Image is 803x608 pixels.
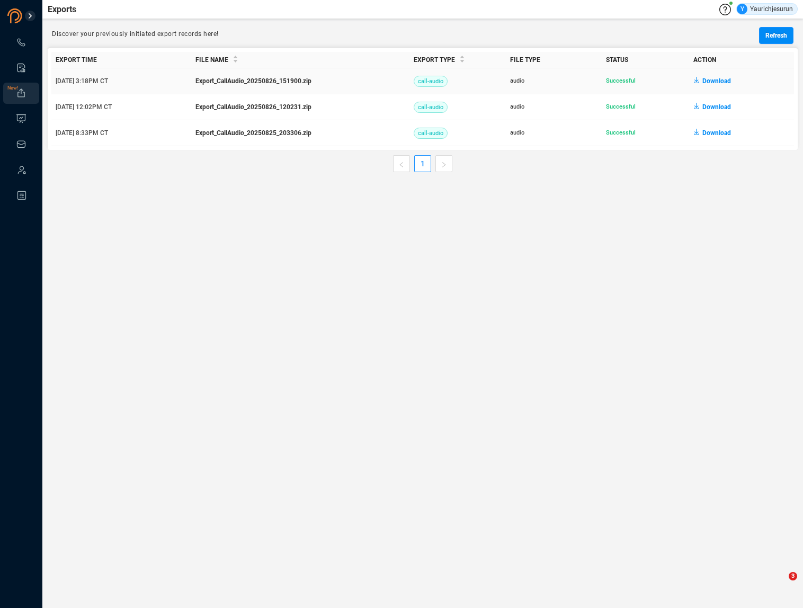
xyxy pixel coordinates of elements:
span: Exports [48,3,76,16]
img: prodigal-logo [7,8,66,23]
a: New! [16,88,26,99]
span: Successful [606,103,636,110]
span: Successful [606,77,636,84]
li: Visuals [3,108,39,129]
span: Download [702,73,731,90]
button: left [393,155,410,172]
li: Interactions [3,32,39,53]
button: right [435,155,452,172]
span: 3 [789,572,797,580]
span: right [441,162,447,168]
span: caret-down [233,58,238,64]
span: call-audio [414,76,448,87]
span: call-audio [414,102,448,113]
td: Export_CallAudio_20250826_151900.zip [191,68,409,94]
button: Download [694,99,731,115]
span: [DATE] 8:33PM CT [56,129,108,137]
li: Exports [3,83,39,104]
li: Inbox [3,133,39,155]
button: Refresh [759,27,793,44]
th: Export Time [51,52,191,68]
td: audio [506,68,602,94]
li: Smart Reports [3,57,39,78]
th: File Type [506,52,602,68]
span: caret-down [459,58,465,64]
td: Export_CallAudio_20250826_120231.zip [191,94,409,120]
span: File Name [195,56,228,64]
a: 1 [415,156,431,172]
span: Export Type [414,56,455,64]
th: Status [602,52,689,68]
td: Export_CallAudio_20250825_203306.zip [191,120,409,146]
span: Download [702,99,731,115]
th: Action [689,52,794,68]
li: Previous Page [393,155,410,172]
span: Download [702,124,731,141]
td: audio [506,94,602,120]
button: Download [694,124,731,141]
div: Yaurichjesurun [737,4,793,14]
td: audio [506,120,602,146]
li: 1 [414,155,431,172]
span: Successful [606,129,636,136]
span: [DATE] 12:02PM CT [56,103,112,111]
button: Download [694,73,731,90]
span: caret-up [233,54,238,60]
li: Next Page [435,155,452,172]
span: Refresh [765,27,787,44]
span: caret-up [459,54,465,60]
span: Y [740,4,744,14]
span: left [398,162,405,168]
iframe: Intercom live chat [767,572,792,597]
span: [DATE] 3:18PM CT [56,77,108,85]
span: call-audio [414,128,448,139]
span: Discover your previously initiated export records here! [52,30,219,38]
span: New! [7,77,18,99]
